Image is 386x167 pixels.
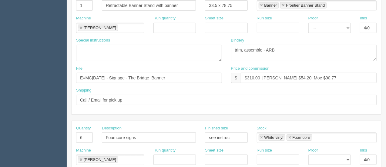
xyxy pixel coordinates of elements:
label: Proof [308,148,318,153]
div: [PERSON_NAME] [84,158,116,162]
div: White vinyl [264,135,284,139]
label: Description [102,125,122,131]
div: $ [231,73,241,83]
label: Inks [360,148,367,153]
label: Quantity [76,125,91,131]
div: Foamcore [292,135,310,139]
label: File [76,66,82,72]
div: [PERSON_NAME] [84,26,116,30]
label: Bindery [231,38,244,43]
textarea: trim, assemble - ARB [231,45,377,61]
label: Machine [76,148,91,153]
label: Special instructions [76,38,110,43]
label: Run size [257,148,272,153]
label: Run size [257,15,272,21]
label: Shipping [76,88,92,93]
label: Proof [308,15,318,21]
div: Frontier Banner Stand [286,3,325,7]
div: Banner [264,3,277,7]
label: Price and commission [231,66,270,72]
label: Run quantity [153,15,176,21]
label: Finished size [205,125,228,131]
label: Run quantity [153,148,176,153]
label: Stock [257,125,267,131]
label: Sheet size [205,15,223,21]
label: Sheet size [205,148,223,153]
label: Machine [76,15,91,21]
label: Inks [360,15,367,21]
